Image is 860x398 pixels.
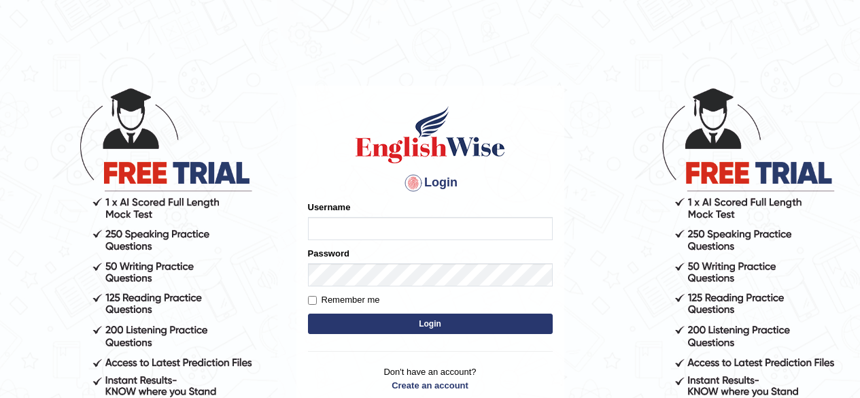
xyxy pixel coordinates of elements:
[308,201,351,214] label: Username
[308,314,553,334] button: Login
[308,293,380,307] label: Remember me
[308,379,553,392] a: Create an account
[308,296,317,305] input: Remember me
[353,104,508,165] img: Logo of English Wise sign in for intelligent practice with AI
[308,172,553,194] h4: Login
[308,247,349,260] label: Password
